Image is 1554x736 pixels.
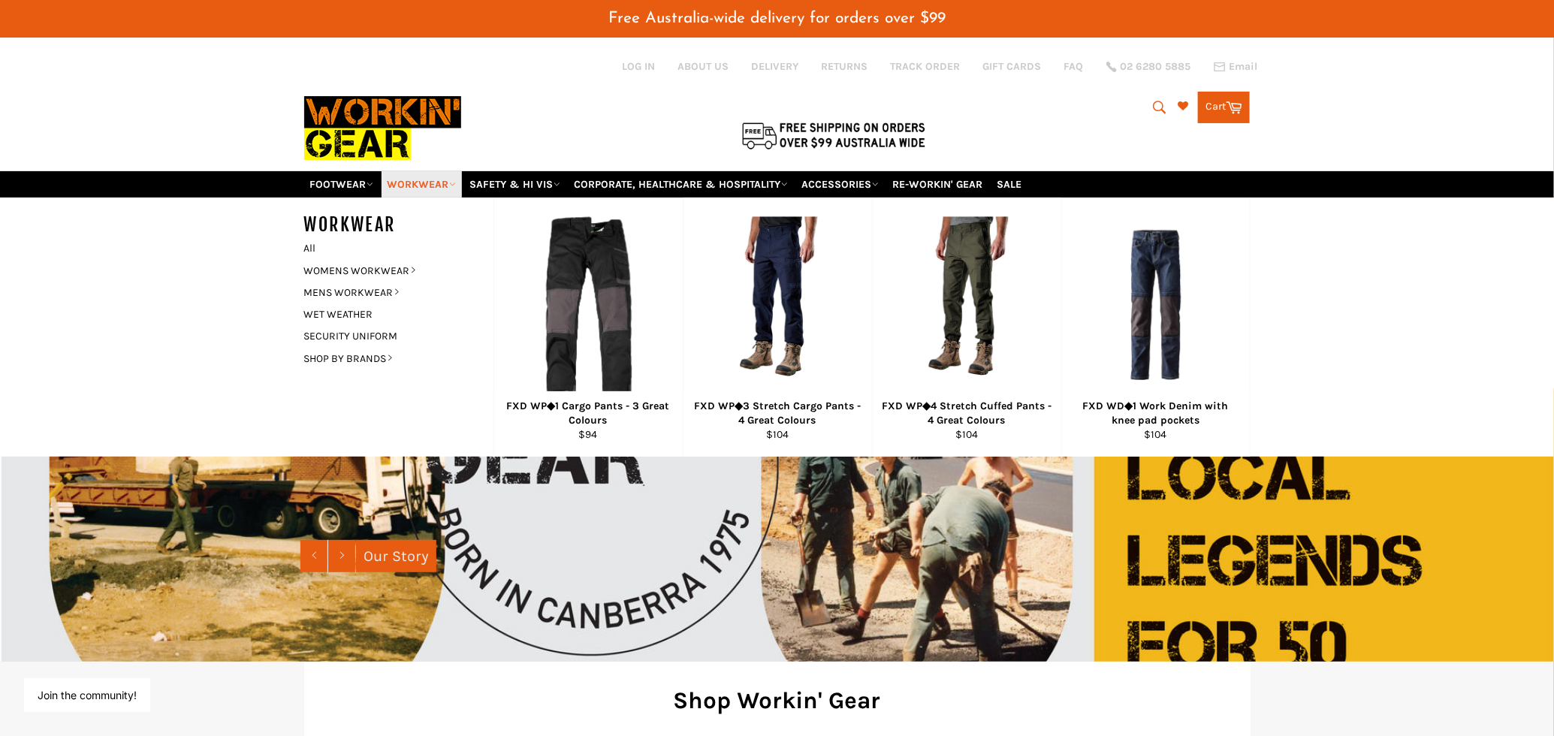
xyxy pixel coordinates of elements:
[872,198,1061,457] a: FXD WP◆4 Stretch Cuffed Pants - 4 Great Colours - Workin' Gear FXD WP◆4 Stretch Cuffed Pants - 4 ...
[891,59,961,74] a: TRACK ORDER
[693,399,862,428] div: FXD WP◆3 Stretch Cargo Pants - 4 Great Colours
[327,684,1228,716] h2: Shop Workin' Gear
[304,171,379,198] a: FOOTWEAR
[297,237,493,259] a: All
[608,11,946,26] span: Free Australia-wide delivery for orders over $99
[1071,427,1240,442] div: $104
[740,119,928,151] img: Flat $9.95 shipping Australia wide
[382,171,462,198] a: WORKWEAR
[304,213,493,237] h5: WORKWEAR
[683,198,872,457] a: FXD WP◆3 Stretch Cargo Pants - 4 Great Colours - Workin' Gear FXD WP◆3 Stretch Cargo Pants - 4 Gr...
[1214,61,1258,73] a: Email
[882,399,1052,428] div: FXD WP◆4 Stretch Cuffed Pants - 4 Great Colours
[1230,62,1258,72] span: Email
[693,427,862,442] div: $104
[1071,399,1240,428] div: FXD WD◆1 Work Denim with knee pad pockets
[983,59,1042,74] a: GIFT CARDS
[752,59,799,74] a: DELIVERY
[503,427,673,442] div: $94
[719,216,837,393] img: FXD WP◆3 Stretch Cargo Pants - 4 Great Colours - Workin' Gear
[1198,92,1250,123] a: Cart
[678,59,729,74] a: ABOUT US
[1061,198,1251,457] a: FXD WD◆1 Work Denim with knee pad pockets - Workin' Gear FXD WD◆1 Work Denim with knee pad pocket...
[304,86,461,170] img: Workin Gear leaders in Workwear, Safety Boots, PPE, Uniforms. Australia's No.1 in Workwear
[623,60,656,73] a: Log in
[882,427,1052,442] div: $104
[1106,62,1191,72] a: 02 6280 5885
[991,171,1028,198] a: SALE
[38,689,137,701] button: Join the community!
[297,303,478,325] a: WET WEATHER
[297,260,478,282] a: WOMENS WORKWEAR
[887,171,989,198] a: RE-WORKIN' GEAR
[796,171,885,198] a: ACCESSORIES
[541,216,635,393] img: FXD WP◆1 Cargo Pants - 4 Great Colours - Workin' Gear
[356,540,436,572] a: Our Story
[1081,230,1231,380] img: FXD WD◆1 Work Denim with knee pad pockets - Workin' Gear
[908,216,1026,393] img: FXD WP◆4 Stretch Cuffed Pants - 4 Great Colours - Workin' Gear
[569,171,794,198] a: CORPORATE, HEALTHCARE & HOSPITALITY
[297,282,478,303] a: MENS WORKWEAR
[1121,62,1191,72] span: 02 6280 5885
[503,399,673,428] div: FXD WP◆1 Cargo Pants - 3 Great Colours
[493,198,683,457] a: FXD WP◆1 Cargo Pants - 4 Great Colours - Workin' Gear FXD WP◆1 Cargo Pants - 3 Great Colours $94
[1064,59,1084,74] a: FAQ
[297,348,478,370] a: SHOP BY BRANDS
[464,171,566,198] a: SAFETY & HI VIS
[297,325,478,347] a: SECURITY UNIFORM
[822,59,868,74] a: RETURNS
